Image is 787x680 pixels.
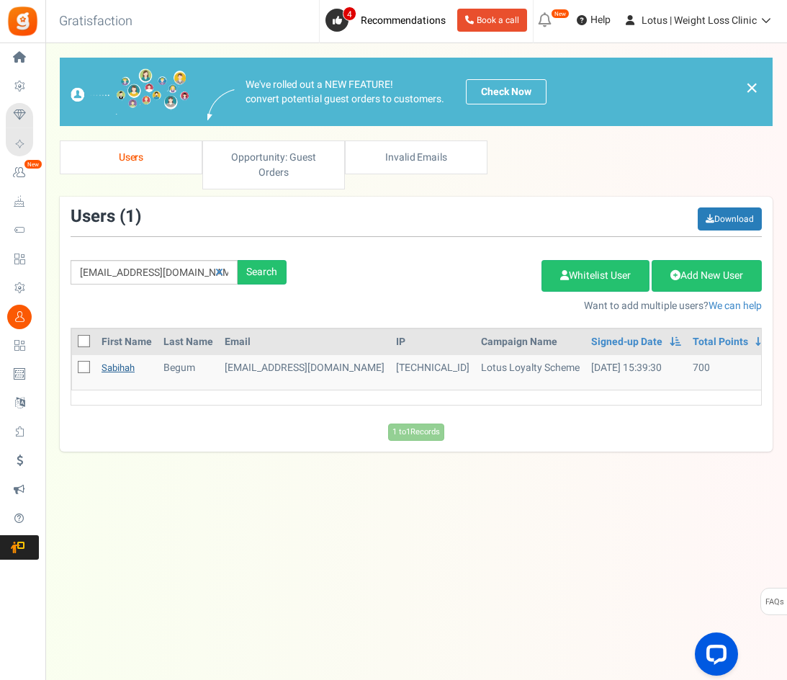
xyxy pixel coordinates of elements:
a: New [6,161,39,185]
th: Last Name [158,329,219,355]
input: Search by email or name [71,260,238,285]
a: Reset [208,260,230,285]
a: Add New User [652,260,762,292]
td: customer [219,355,390,390]
p: We've rolled out a NEW FEATURE! convert potential guest orders to customers. [246,78,444,107]
a: We can help [709,298,762,313]
a: × [745,79,758,97]
th: First Name [96,329,158,355]
span: Recommendations [361,13,446,28]
a: Book a call [457,9,527,32]
em: New [24,159,42,169]
p: Want to add multiple users? [308,299,762,313]
span: 1 [125,204,135,229]
em: New [551,9,570,19]
td: Lotus Loyalty Scheme [475,355,585,390]
td: [DATE] 15:39:30 [585,355,687,390]
th: IP [390,329,475,355]
span: 4 [343,6,356,21]
a: Signed-up Date [591,335,662,349]
td: [TECHNICAL_ID] [390,355,475,390]
div: Search [238,260,287,285]
h3: Users ( ) [71,207,141,226]
th: Campaign Name [475,329,585,355]
img: images [207,89,235,120]
a: Download [698,207,762,231]
td: Begum [158,355,219,390]
th: Email [219,329,390,355]
span: Help [587,13,611,27]
span: FAQs [765,589,784,616]
a: 4 Recommendations [325,9,451,32]
a: Total Points [693,335,748,349]
a: Opportunity: Guest Orders [202,140,345,189]
span: Lotus | Weight Loss Clinic [642,13,757,28]
img: images [71,68,189,115]
a: Invalid Emails [345,140,487,174]
a: Users [60,140,202,174]
a: Sabihah [102,361,135,375]
a: Whitelist User [541,260,649,292]
img: Gratisfaction [6,5,39,37]
a: Check Now [466,79,547,104]
td: 700 [687,355,773,390]
h3: Gratisfaction [43,7,148,36]
a: Help [571,9,616,32]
